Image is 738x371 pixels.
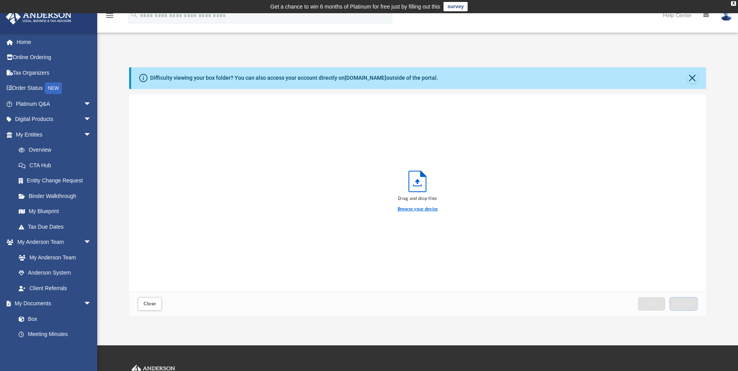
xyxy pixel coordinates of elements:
div: NEW [45,82,62,94]
a: My Documentsarrow_drop_down [5,296,99,311]
i: search [130,10,138,19]
a: My Anderson Team [11,250,95,265]
a: Forms Library [11,342,95,357]
a: Entity Change Request [11,173,103,189]
a: Overview [11,142,103,158]
a: Online Ordering [5,50,103,65]
span: Upload [675,301,692,306]
a: [DOMAIN_NAME] [345,75,386,81]
a: survey [444,2,468,11]
div: close [731,1,736,6]
a: Box [11,311,95,327]
a: Platinum Q&Aarrow_drop_down [5,96,103,112]
a: Tax Organizers [5,65,103,80]
span: arrow_drop_down [84,96,99,112]
a: My Anderson Teamarrow_drop_down [5,234,99,250]
span: Cancel [644,301,659,306]
div: Drag and drop files [398,195,438,202]
a: My Blueprint [11,204,99,219]
a: Binder Walkthrough [11,188,103,204]
div: Difficulty viewing your box folder? You can also access your account directly on outside of the p... [150,74,438,82]
span: arrow_drop_down [84,112,99,128]
a: menu [105,15,114,20]
span: arrow_drop_down [84,296,99,312]
a: Digital Productsarrow_drop_down [5,112,103,127]
span: arrow_drop_down [84,234,99,250]
a: Anderson System [11,265,99,281]
button: Close [138,297,162,311]
img: Anderson Advisors Platinum Portal [4,9,74,24]
label: Browse your device [398,206,438,213]
a: CTA Hub [11,157,103,173]
button: Close [687,73,698,84]
a: My Entitiesarrow_drop_down [5,127,103,142]
a: Meeting Minutes [11,327,99,342]
div: Upload [129,94,706,316]
span: arrow_drop_down [84,127,99,143]
div: Get a chance to win 6 months of Platinum for free just by filling out this [270,2,440,11]
button: Cancel [638,297,665,311]
a: Client Referrals [11,280,99,296]
a: Order StatusNEW [5,80,103,96]
a: Tax Due Dates [11,219,103,234]
i: menu [105,11,114,20]
a: Home [5,34,103,50]
button: Upload [670,297,698,311]
div: grid [129,94,706,292]
img: User Pic [720,10,732,21]
span: Close [144,301,156,306]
